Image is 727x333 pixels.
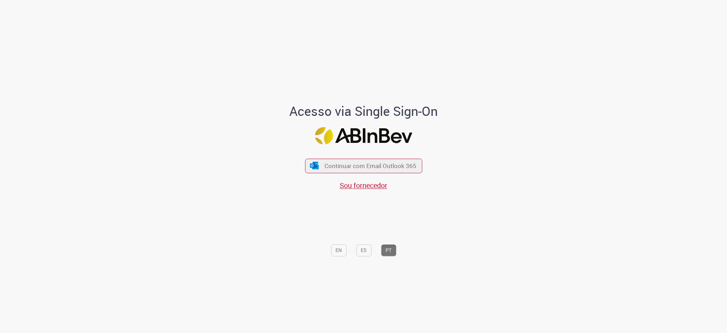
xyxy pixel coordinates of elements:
button: ES [356,245,371,257]
span: Continuar com Email Outlook 365 [324,162,416,170]
button: PT [381,245,396,257]
button: EN [331,245,346,257]
button: ícone Azure/Microsoft 360 Continuar com Email Outlook 365 [305,159,422,173]
h1: Acesso via Single Sign-On [265,104,462,119]
img: ícone Azure/Microsoft 360 [310,162,319,170]
a: Sou fornecedor [340,181,387,190]
img: Logo ABInBev [315,127,412,144]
